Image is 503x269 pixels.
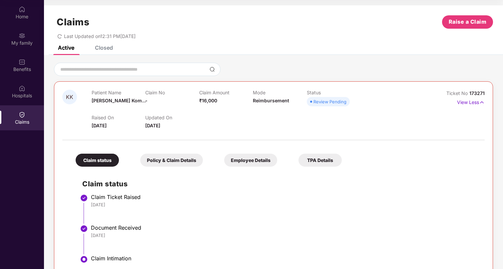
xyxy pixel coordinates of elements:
[92,123,107,128] span: [DATE]
[145,90,199,95] p: Claim No
[253,90,306,95] p: Mode
[91,232,478,238] div: [DATE]
[91,224,478,231] div: Document Received
[82,178,478,189] h2: Claim status
[92,115,145,120] p: Raised On
[91,255,478,262] div: Claim Intimation
[80,255,88,263] img: svg+xml;base64,PHN2ZyBpZD0iU3RlcC1BY3RpdmUtMzJ4MzIiIHhtbG5zPSJodHRwOi8vd3d3LnczLm9yZy8yMDAwL3N2Zy...
[446,90,469,96] span: Ticket No
[479,99,485,106] img: svg+xml;base64,PHN2ZyB4bWxucz0iaHR0cDovL3d3dy53My5vcmcvMjAwMC9zdmciIHdpZHRoPSIxNyIgaGVpZ2h0PSIxNy...
[199,90,253,95] p: Claim Amount
[224,154,277,167] div: Employee Details
[76,154,119,167] div: Claim status
[145,123,160,128] span: [DATE]
[469,90,485,96] span: 173271
[145,115,199,120] p: Updated On
[449,18,487,26] span: Raise a Claim
[457,97,485,106] p: View Less
[307,90,360,95] p: Status
[145,98,148,103] span: -
[199,98,217,103] span: ₹16,000
[19,59,25,65] img: svg+xml;base64,PHN2ZyBpZD0iQmVuZWZpdHMiIHhtbG5zPSJodHRwOi8vd3d3LnczLm9yZy8yMDAwL3N2ZyIgd2lkdGg9Ij...
[298,154,342,167] div: TPA Details
[210,67,215,72] img: svg+xml;base64,PHN2ZyBpZD0iU2VhcmNoLTMyeDMyIiB4bWxucz0iaHR0cDovL3d3dy53My5vcmcvMjAwMC9zdmciIHdpZH...
[58,44,74,51] div: Active
[313,98,346,105] div: Review Pending
[19,32,25,39] img: svg+xml;base64,PHN2ZyB3aWR0aD0iMjAiIGhlaWdodD0iMjAiIHZpZXdCb3g9IjAgMCAyMCAyMCIgZmlsbD0ibm9uZSIgeG...
[92,90,145,95] p: Patient Name
[253,98,289,103] span: Reimbursement
[57,33,62,39] span: redo
[80,225,88,233] img: svg+xml;base64,PHN2ZyBpZD0iU3RlcC1Eb25lLTMyeDMyIiB4bWxucz0iaHR0cDovL3d3dy53My5vcmcvMjAwMC9zdmciIH...
[140,154,203,167] div: Policy & Claim Details
[66,94,73,100] span: KK
[80,194,88,202] img: svg+xml;base64,PHN2ZyBpZD0iU3RlcC1Eb25lLTMyeDMyIiB4bWxucz0iaHR0cDovL3d3dy53My5vcmcvMjAwMC9zdmciIH...
[91,202,478,208] div: [DATE]
[19,111,25,118] img: svg+xml;base64,PHN2ZyBpZD0iQ2xhaW0iIHhtbG5zPSJodHRwOi8vd3d3LnczLm9yZy8yMDAwL3N2ZyIgd2lkdGg9IjIwIi...
[57,16,89,28] h1: Claims
[19,85,25,92] img: svg+xml;base64,PHN2ZyBpZD0iSG9zcGl0YWxzIiB4bWxucz0iaHR0cDovL3d3dy53My5vcmcvMjAwMC9zdmciIHdpZHRoPS...
[442,15,493,29] button: Raise a Claim
[92,98,146,103] span: [PERSON_NAME] Kom...
[95,44,113,51] div: Closed
[64,33,136,39] span: Last Updated on 12:31 PM[DATE]
[19,6,25,13] img: svg+xml;base64,PHN2ZyBpZD0iSG9tZSIgeG1sbnM9Imh0dHA6Ly93d3cudzMub3JnLzIwMDAvc3ZnIiB3aWR0aD0iMjAiIG...
[91,194,478,200] div: Claim Ticket Raised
